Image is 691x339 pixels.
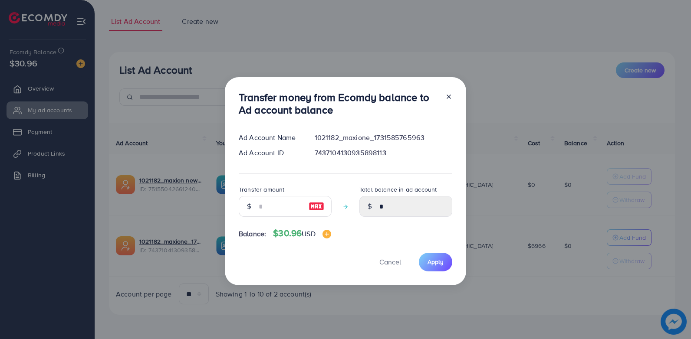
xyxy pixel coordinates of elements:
[239,91,438,116] h3: Transfer money from Ecomdy balance to Ad account balance
[308,133,459,143] div: 1021182_maxione_1731585765963
[322,230,331,238] img: image
[419,253,452,271] button: Apply
[309,201,324,212] img: image
[273,228,331,239] h4: $30.96
[369,253,412,271] button: Cancel
[379,257,401,267] span: Cancel
[302,229,315,238] span: USD
[232,148,308,158] div: Ad Account ID
[428,258,444,266] span: Apply
[308,148,459,158] div: 7437104130935898113
[359,185,437,194] label: Total balance in ad account
[239,185,284,194] label: Transfer amount
[239,229,266,239] span: Balance:
[232,133,308,143] div: Ad Account Name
